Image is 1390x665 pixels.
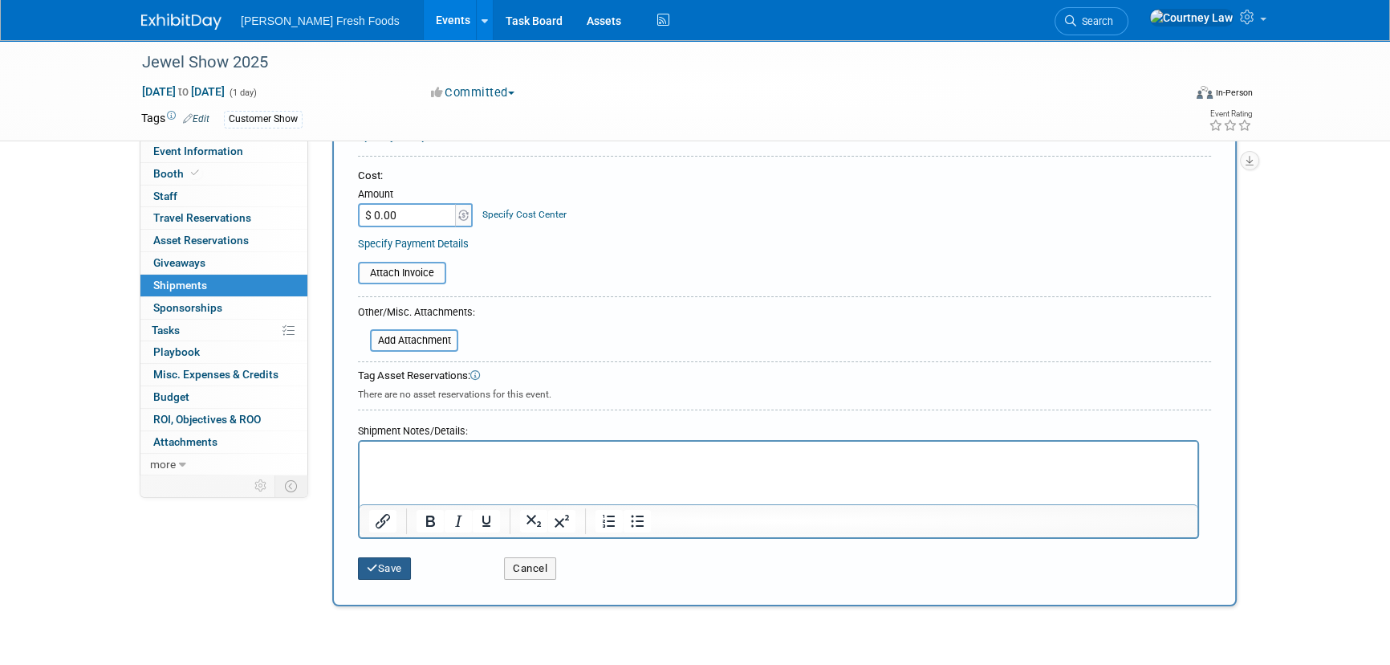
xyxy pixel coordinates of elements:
img: Format-Inperson.png [1197,86,1213,99]
a: Sponsorships [140,297,307,319]
div: Jewel Show 2025 [136,48,1158,77]
button: Numbered list [595,510,623,532]
a: Specify Cost Center [482,209,567,220]
a: more [140,454,307,475]
button: Bold [417,510,444,532]
div: Tag Asset Reservations: [358,369,1211,384]
a: Booth [140,163,307,185]
span: ROI, Objectives & ROO [153,413,261,426]
a: Budget [140,386,307,408]
div: There are no asset reservations for this event. [358,384,1211,402]
span: Search [1076,15,1113,27]
span: Giveaways [153,256,205,269]
a: Attachments [140,431,307,453]
span: Budget [153,390,189,403]
span: Playbook [153,345,200,358]
td: Tags [141,110,209,129]
div: Shipment Notes/Details: [358,417,1199,440]
span: to [176,85,191,98]
span: Misc. Expenses & Credits [153,368,278,381]
button: Bullet list [624,510,651,532]
a: Asset Reservations [140,230,307,251]
span: Attachments [153,435,217,448]
a: Specify Payment Details [358,238,469,250]
div: Event Format [1087,84,1253,108]
span: [DATE] [DATE] [141,84,226,99]
button: Cancel [504,557,556,580]
a: Playbook [140,341,307,363]
button: Save [358,557,411,580]
div: Amount [358,187,474,203]
td: Toggle Event Tabs [275,475,308,496]
button: Subscript [520,510,547,532]
span: Shipments [153,279,207,292]
div: Cost: [358,169,1211,184]
span: more [150,458,176,471]
a: Travel Reservations [140,207,307,229]
span: Travel Reservations [153,211,251,224]
a: Event Information [140,141,307,162]
span: (1 day) [228,88,257,98]
span: Sponsorships [153,301,222,314]
button: Superscript [548,510,575,532]
div: Other/Misc. Attachments: [358,305,475,324]
span: [PERSON_NAME] Fresh Foods [241,14,400,27]
a: Specify Components [358,129,463,142]
div: Event Rating [1209,110,1252,118]
span: Booth [153,167,202,180]
td: Personalize Event Tab Strip [247,475,275,496]
span: Asset Reservations [153,234,249,247]
div: In-Person [1215,87,1253,99]
button: Committed [425,84,521,101]
div: Customer Show [224,111,303,128]
a: Tasks [140,320,307,341]
a: Shipments [140,275,307,296]
a: Edit [183,113,209,124]
img: Courtney Law [1149,9,1234,27]
img: ExhibitDay [141,14,222,30]
a: Giveaways [140,252,307,274]
i: Booth reservation complete [191,169,199,177]
button: Insert/edit link [369,510,396,532]
span: Tasks [152,324,180,337]
a: ROI, Objectives & ROO [140,409,307,430]
a: Search [1055,7,1128,35]
button: Underline [473,510,500,532]
span: Staff [153,190,177,202]
iframe: Rich Text Area [360,442,1197,504]
button: Italic [445,510,472,532]
a: Staff [140,186,307,207]
a: Misc. Expenses & Credits [140,364,307,386]
span: Event Information [153,145,243,157]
